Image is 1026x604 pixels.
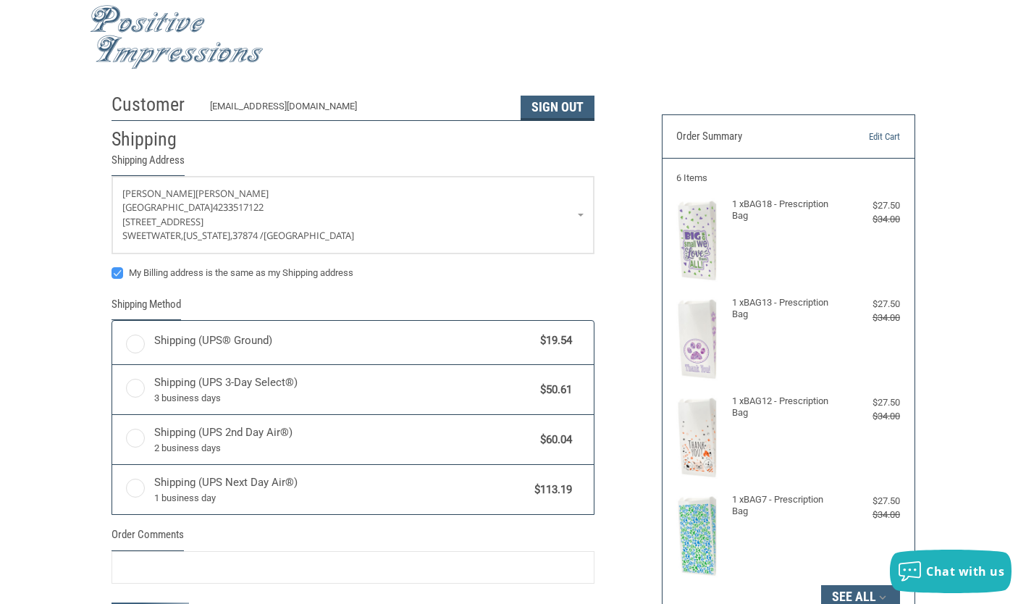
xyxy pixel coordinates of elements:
[195,187,269,200] span: [PERSON_NAME]
[844,311,900,325] div: $34.00
[844,409,900,424] div: $34.00
[528,482,573,498] span: $113.19
[154,374,534,405] span: Shipping (UPS 3-Day Select®)
[676,130,828,144] h3: Order Summary
[534,432,573,448] span: $60.04
[112,152,185,176] legend: Shipping Address
[264,229,354,242] span: [GEOGRAPHIC_DATA]
[844,198,900,213] div: $27.50
[828,130,900,144] a: Edit Cart
[210,99,506,120] div: [EMAIL_ADDRESS][DOMAIN_NAME]
[534,382,573,398] span: $50.61
[844,395,900,410] div: $27.50
[213,201,264,214] span: 4233517122
[521,96,594,120] button: Sign Out
[844,212,900,227] div: $34.00
[844,494,900,508] div: $27.50
[154,332,534,349] span: Shipping (UPS® Ground)
[732,494,841,518] h4: 1 x BAG7 - Prescription Bag
[154,441,534,456] span: 2 business days
[154,424,534,455] span: Shipping (UPS 2nd Day Air®)
[122,215,203,228] span: [STREET_ADDRESS]
[154,391,534,406] span: 3 business days
[183,229,232,242] span: [US_STATE],
[844,297,900,311] div: $27.50
[534,332,573,349] span: $19.54
[154,491,528,506] span: 1 business day
[154,474,528,505] span: Shipping (UPS Next Day Air®)
[112,296,181,320] legend: Shipping Method
[732,395,841,419] h4: 1 x BAG12 - Prescription Bag
[122,187,195,200] span: [PERSON_NAME]
[732,198,841,222] h4: 1 x BAG18 - Prescription Bag
[112,267,594,279] label: My Billing address is the same as my Shipping address
[676,172,900,184] h3: 6 Items
[90,5,264,70] img: Positive Impressions
[112,93,196,117] h2: Customer
[112,527,184,550] legend: Order Comments
[122,229,183,242] span: Sweetwater,
[112,177,594,253] a: Enter or select a different address
[890,550,1012,593] button: Chat with us
[112,127,196,151] h2: Shipping
[926,563,1004,579] span: Chat with us
[844,508,900,522] div: $34.00
[122,201,213,214] span: [GEOGRAPHIC_DATA]
[732,297,841,321] h4: 1 x BAG13 - Prescription Bag
[232,229,264,242] span: 37874 /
